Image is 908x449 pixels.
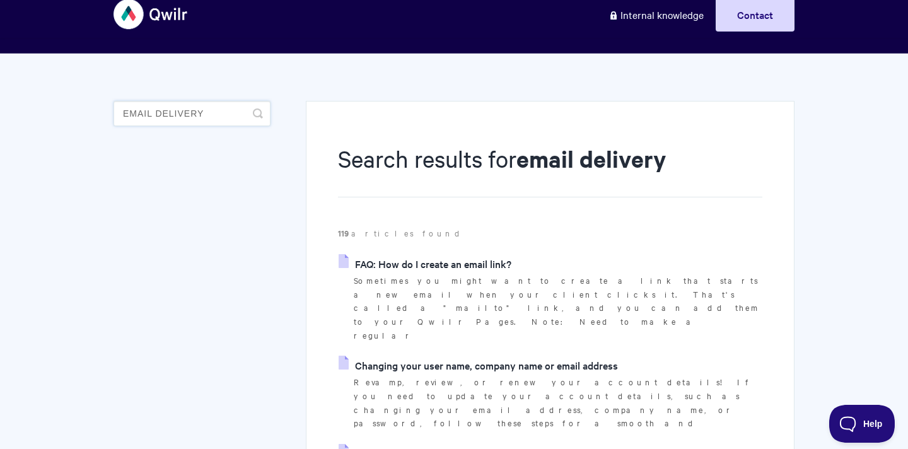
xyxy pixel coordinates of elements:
[339,254,511,273] a: FAQ: How do I create an email link?
[829,405,895,443] iframe: Toggle Customer Support
[338,143,762,197] h1: Search results for
[354,375,762,430] p: Revamp, review, or renew your account details! If you need to update your account details, such a...
[113,101,271,126] input: Search
[339,356,618,375] a: Changing your user name, company name or email address
[338,227,351,239] strong: 119
[516,143,666,174] strong: email delivery
[354,274,762,342] p: Sometimes you might want to create a link that starts a new email when your client clicks it. Tha...
[338,226,762,240] p: articles found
